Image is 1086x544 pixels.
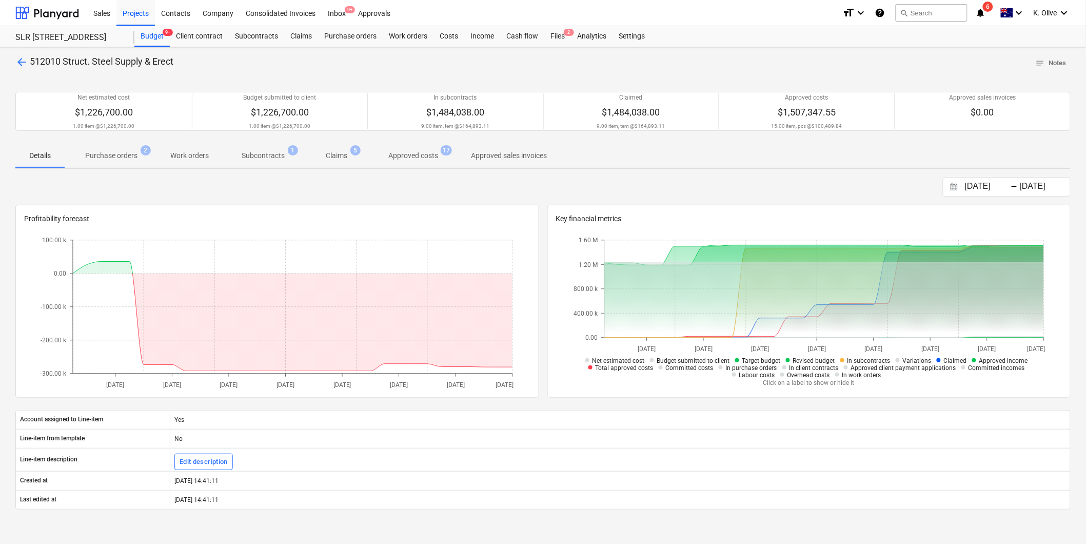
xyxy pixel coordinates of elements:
i: Knowledge base [875,7,885,19]
input: End Date [1018,180,1070,194]
tspan: [DATE] [106,382,124,389]
p: 9.00 item, tem @ $164,893.11 [597,123,665,129]
span: 2 [564,29,574,36]
tspan: [DATE] [638,346,656,353]
button: Search [896,4,967,22]
i: format_size [842,7,855,19]
tspan: -200.00 k [41,337,67,344]
tspan: 1.20 M [579,261,598,268]
div: Analytics [571,26,613,47]
p: In subcontracts [434,93,477,102]
tspan: [DATE] [752,346,769,353]
p: 9.00 item, tem @ $164,893.11 [421,123,489,129]
i: keyboard_arrow_down [1058,7,1071,19]
p: Subcontracts [242,150,285,161]
tspan: -300.00 k [41,370,67,377]
span: Committed costs [665,364,713,372]
p: Approved sales invoices [949,93,1016,102]
span: 5 [350,145,361,156]
div: Yes [170,412,1070,428]
p: Key financial metrics [556,213,1062,224]
p: Budget submitted to client [243,93,316,102]
tspan: [DATE] [808,346,826,353]
span: $1,484,038.00 [602,107,660,118]
i: notifications [976,7,986,19]
span: Approved client payment applications [851,364,956,372]
span: In client contracts [789,364,838,372]
tspan: 100.00 k [42,237,67,244]
span: Variations [902,357,931,364]
p: 1.00 item @ $1,226,700.00 [249,123,310,129]
p: Approved costs [785,93,828,102]
span: In work orders [842,372,881,379]
i: keyboard_arrow_down [855,7,867,19]
div: Budget [134,26,170,47]
span: 9+ [345,6,355,13]
a: Claims [284,26,318,47]
p: Last edited at [20,495,56,504]
a: Costs [433,26,464,47]
span: Notes [1036,57,1067,69]
span: 9+ [163,29,173,36]
tspan: 1.60 M [579,237,598,244]
div: Client contract [170,26,229,47]
p: Account assigned to Line-item [20,415,103,424]
span: $1,507,347.55 [778,107,836,118]
span: Total approved costs [595,364,653,372]
span: Revised budget [793,357,835,364]
p: Details [28,150,52,161]
input: Start Date [963,180,1015,194]
tspan: [DATE] [277,382,294,389]
span: $1,226,700.00 [251,107,309,118]
a: Subcontracts [229,26,284,47]
tspan: [DATE] [1028,346,1045,353]
span: Overhead costs [787,372,830,379]
tspan: [DATE] [496,382,514,389]
span: Labour costs [739,372,775,379]
span: Budget submitted to client [657,357,729,364]
tspan: [DATE] [865,346,883,353]
i: keyboard_arrow_down [1013,7,1025,19]
p: Work orders [170,150,209,161]
a: Work orders [383,26,433,47]
span: Committed incomes [968,364,1024,372]
p: Click on a label to show or hide it [574,379,1044,387]
span: notes [1036,59,1045,68]
span: search [900,9,909,17]
p: Net estimated cost [77,93,130,102]
p: Line-item from template [20,434,85,443]
tspan: [DATE] [333,382,351,389]
tspan: -100.00 k [41,303,67,310]
div: [DATE] 14:41:11 [170,492,1070,508]
span: In subcontracts [847,357,890,364]
a: Settings [613,26,651,47]
button: Interact with the calendar and add the check-in date for your trip. [945,181,963,193]
div: [DATE] 14:41:11 [170,473,1070,489]
tspan: [DATE] [922,346,940,353]
span: 512010 Struct. Steel Supply & Erect [30,56,173,67]
div: Edit description [180,456,228,468]
tspan: 0.00 [585,334,598,341]
p: Approved sales invoices [471,150,547,161]
p: Approved costs [388,150,438,161]
a: Income [464,26,500,47]
span: 2 [141,145,151,156]
a: Purchase orders [318,26,383,47]
span: Target budget [742,357,780,364]
span: Claimed [943,357,966,364]
p: Purchase orders [85,150,137,161]
tspan: [DATE] [695,346,713,353]
span: arrow_back [15,56,28,68]
span: 17 [441,145,452,156]
span: $1,484,038.00 [426,107,484,118]
tspan: 800.00 k [574,285,598,293]
span: $0.00 [971,107,994,118]
a: Budget9+ [134,26,170,47]
a: Files2 [544,26,571,47]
